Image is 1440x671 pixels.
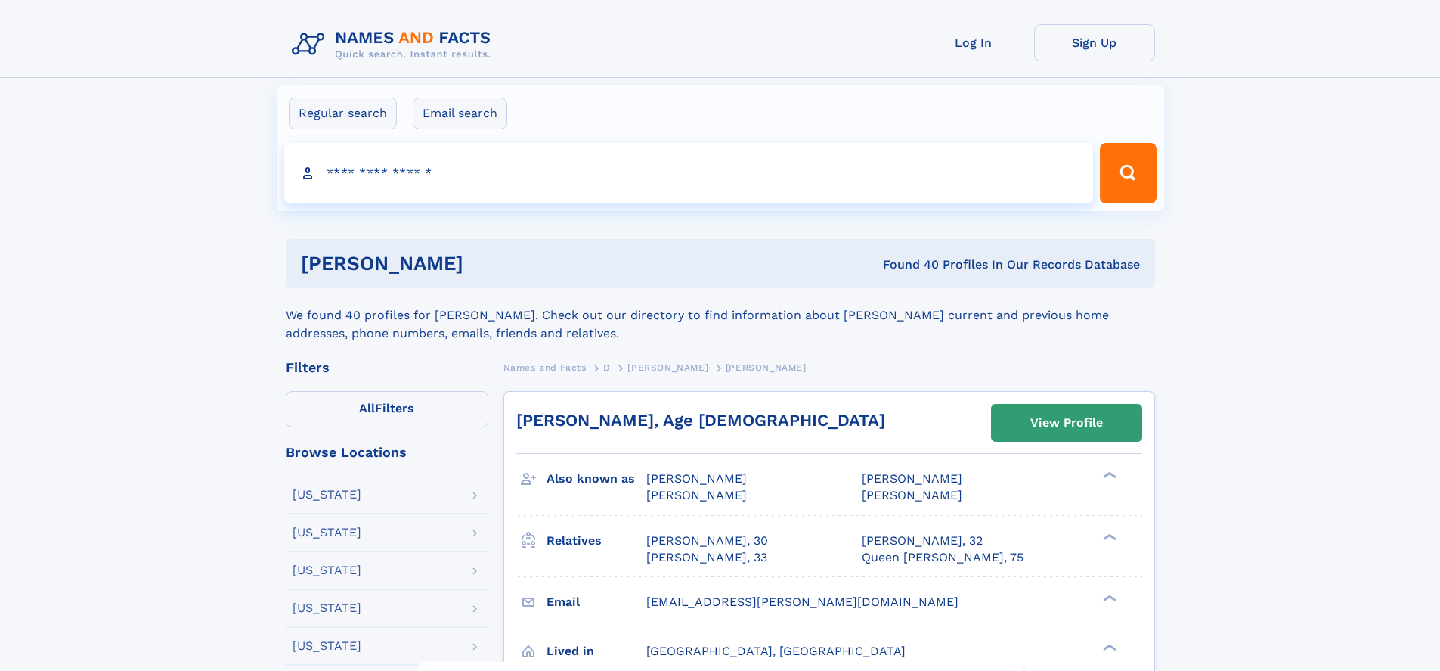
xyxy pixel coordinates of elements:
[1099,532,1117,542] div: ❯
[862,549,1023,566] a: Queen [PERSON_NAME], 75
[503,358,587,377] a: Names and Facts
[627,362,708,373] span: [PERSON_NAME]
[862,533,983,549] a: [PERSON_NAME], 32
[293,602,361,614] div: [US_STATE]
[603,358,611,377] a: D
[289,98,397,129] label: Regular search
[547,466,646,492] h3: Also known as
[284,143,1094,203] input: search input
[547,528,646,554] h3: Relatives
[646,488,747,502] span: [PERSON_NAME]
[286,361,488,374] div: Filters
[286,24,503,65] img: Logo Names and Facts
[547,638,646,664] h3: Lived in
[286,288,1155,343] div: We found 40 profiles for [PERSON_NAME]. Check out our directory to find information about [PERSON...
[293,640,361,652] div: [US_STATE]
[646,644,906,658] span: [GEOGRAPHIC_DATA], [GEOGRAPHIC_DATA]
[646,533,768,549] a: [PERSON_NAME], 30
[913,24,1034,61] a: Log In
[547,589,646,615] h3: Email
[1100,143,1156,203] button: Search Button
[1034,24,1155,61] a: Sign Up
[1099,593,1117,603] div: ❯
[627,358,708,377] a: [PERSON_NAME]
[293,489,361,501] div: [US_STATE]
[359,401,375,415] span: All
[726,362,807,373] span: [PERSON_NAME]
[516,411,885,430] a: [PERSON_NAME], Age [DEMOGRAPHIC_DATA]
[646,471,747,486] span: [PERSON_NAME]
[646,549,767,566] a: [PERSON_NAME], 33
[293,527,361,539] div: [US_STATE]
[301,254,674,273] h1: [PERSON_NAME]
[603,362,611,373] span: D
[293,564,361,576] div: [US_STATE]
[992,405,1141,441] a: View Profile
[1099,642,1117,652] div: ❯
[1030,405,1103,440] div: View Profile
[286,391,488,427] label: Filters
[646,595,958,609] span: [EMAIL_ADDRESS][PERSON_NAME][DOMAIN_NAME]
[286,446,488,459] div: Browse Locations
[673,256,1140,273] div: Found 40 Profiles In Our Records Database
[862,488,962,502] span: [PERSON_NAME]
[1099,471,1117,480] div: ❯
[413,98,507,129] label: Email search
[862,471,962,486] span: [PERSON_NAME]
